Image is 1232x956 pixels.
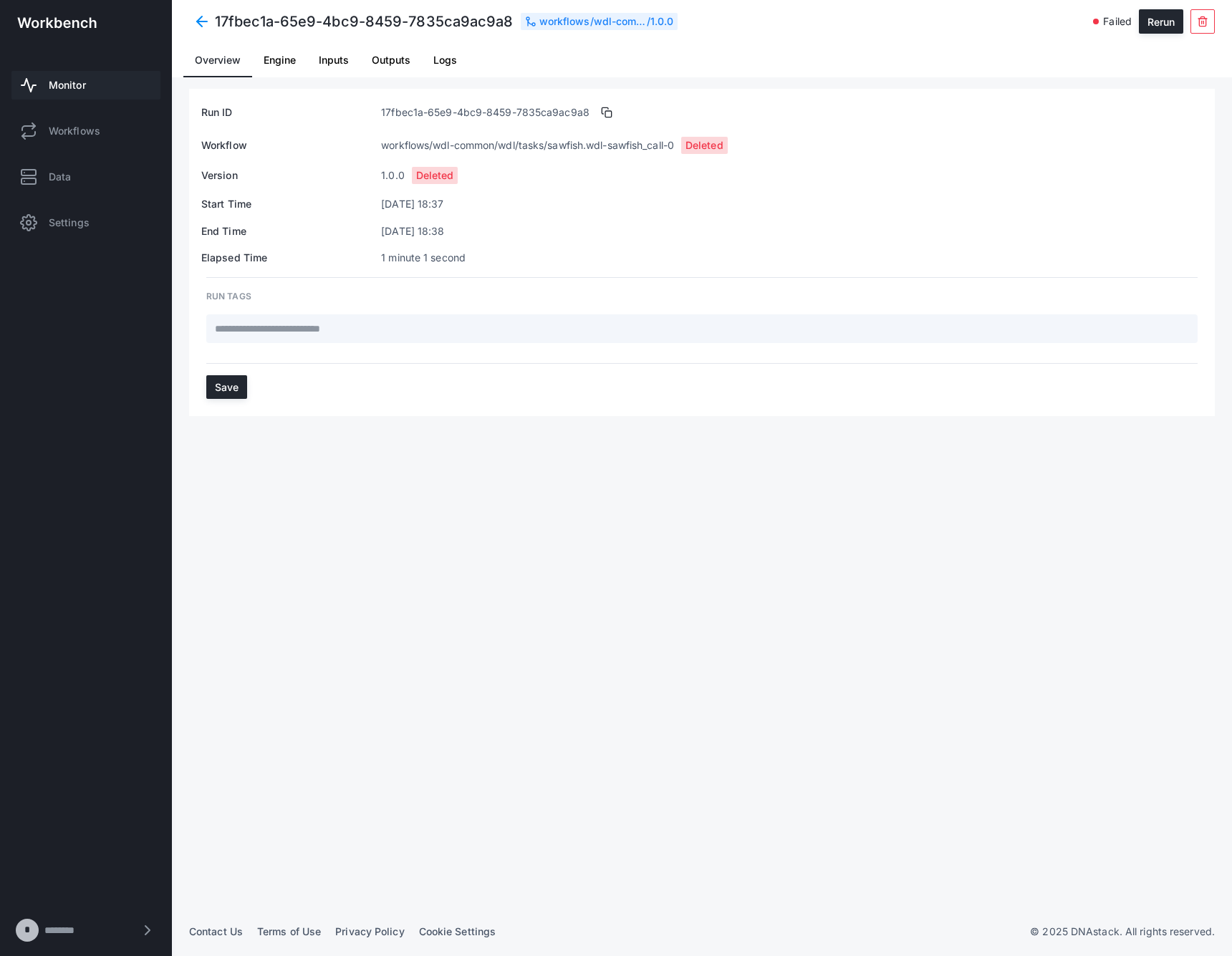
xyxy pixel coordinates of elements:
[215,11,514,32] h4: 17fbec1a-65e9-4bc9-8459-7835ca9ac9a8
[419,925,496,937] a: Cookie Settings
[685,138,723,153] span: Deleted
[49,216,90,230] span: Settings
[433,55,457,65] span: Logs
[11,163,160,191] a: Data
[650,14,674,29] div: 1.0.0
[1139,9,1183,34] button: Rerun
[416,168,454,183] span: Deleted
[49,170,71,184] span: Data
[201,105,380,120] td: Run ID
[521,13,678,30] div: /
[201,250,380,266] td: Elapsed Time
[335,925,404,937] a: Privacy Policy
[380,196,1203,212] td: [DATE] 18:37
[1103,14,1132,29] span: Failed
[539,14,647,29] div: workflows/wdl-common/wdl/tasks/sawfish.wdl-sawfish_call-0
[49,124,100,138] span: Workflows
[380,223,1203,239] td: [DATE] 18:38
[17,17,97,29] img: workbench-logo-white.svg
[206,375,247,399] button: Save
[11,71,160,100] a: Monitor
[11,208,160,237] a: Settings
[1030,924,1215,939] p: © 2025 DNAstack. All rights reserved.
[11,117,160,145] a: Workflows
[201,168,380,183] td: Version
[49,78,86,92] span: Monitor
[381,138,674,153] span: workflows/wdl-common/wdl/tasks/sawfish.wdl-sawfish_call-0
[257,925,321,937] a: Terms of Use
[189,925,243,937] a: Contact Us
[381,105,589,120] span: 17fbec1a-65e9-4bc9-8459-7835ca9ac9a8
[264,55,296,65] span: Engine
[206,289,1198,304] div: RUN TAGS
[380,250,1203,266] td: 1 minute 1 second
[319,55,349,65] span: Inputs
[372,55,410,65] span: Outputs
[201,196,380,212] td: Start Time
[201,137,380,153] td: Workflow
[195,55,241,65] span: Overview
[381,168,405,183] span: 1.0.0
[201,223,380,239] td: End Time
